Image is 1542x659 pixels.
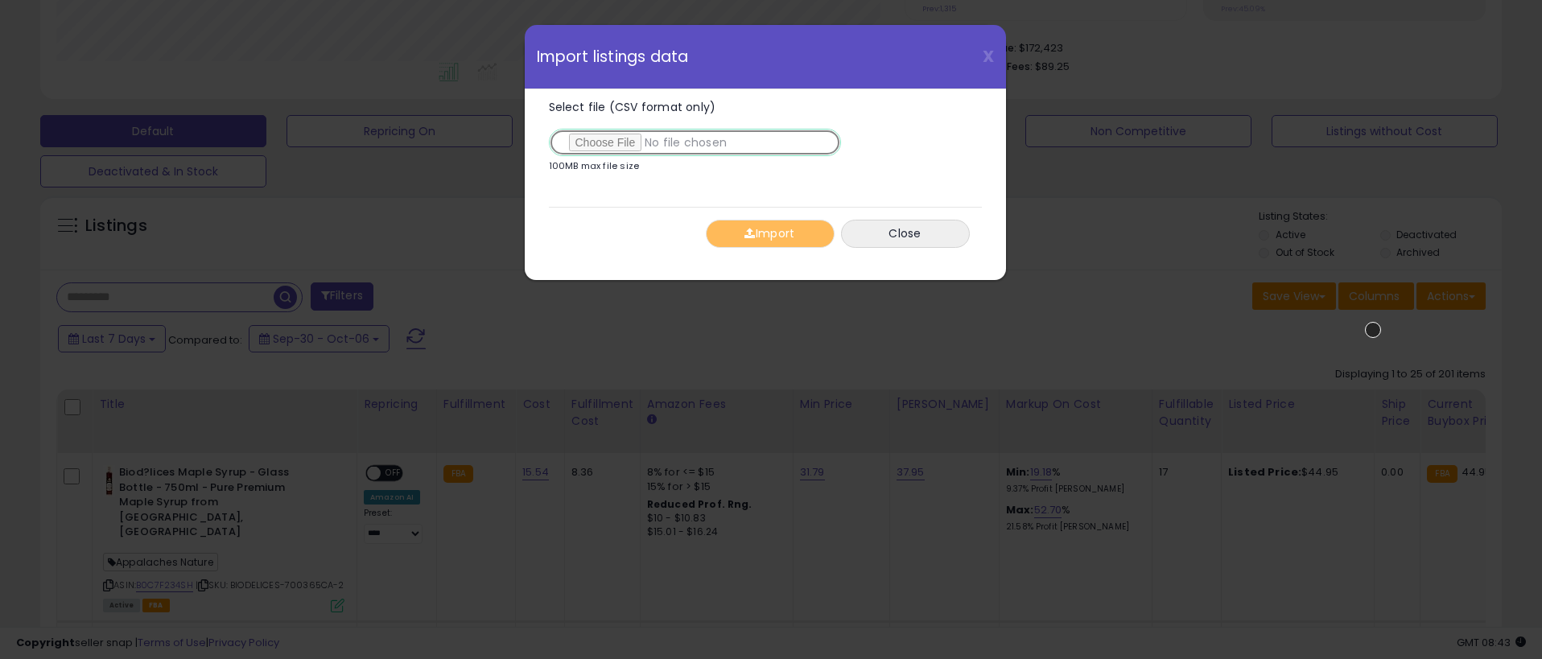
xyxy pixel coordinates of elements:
button: Import [706,220,835,248]
span: Import listings data [537,49,689,64]
span: Select file (CSV format only) [549,99,716,115]
span: X [983,45,994,68]
p: 100MB max file size [549,162,640,171]
button: Close [841,220,970,248]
